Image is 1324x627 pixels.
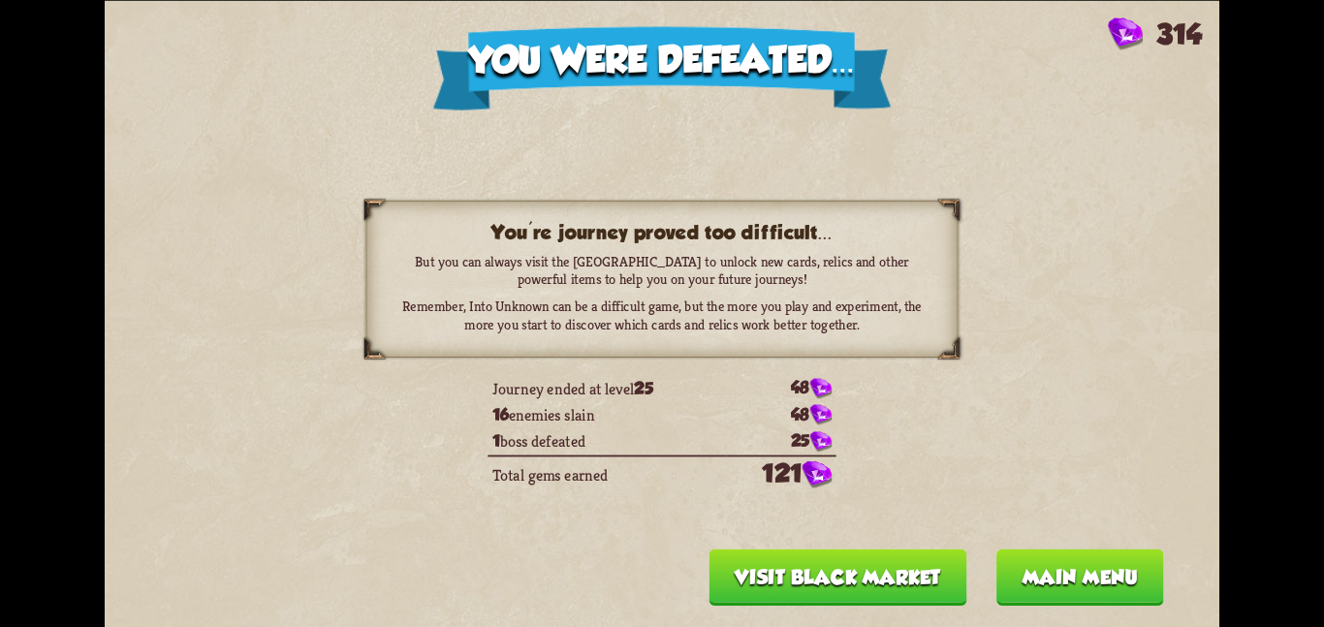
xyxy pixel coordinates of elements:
td: 25 [726,427,835,454]
td: 121 [726,455,835,491]
td: Total gems earned [488,455,726,491]
img: Gem.png [809,378,832,399]
p: But you can always visit the [GEOGRAPHIC_DATA] to unlock new cards, relics and other powerful ite... [401,252,922,289]
td: 48 [726,374,835,400]
p: Remember, Into Unknown can be a difficult game, but the more you play and experiment, the more yo... [401,297,922,333]
span: 16 [492,404,509,423]
img: Gem.png [809,430,832,452]
img: Gem.png [803,461,833,489]
td: 48 [726,401,835,427]
span: 25 [634,378,653,397]
div: You were defeated... [432,26,891,110]
img: Gem.png [809,404,832,425]
button: Main menu [996,549,1164,605]
td: boss defeated [488,427,726,454]
img: Gem.png [1108,17,1143,50]
h3: You're journey proved too difficult... [401,220,922,242]
div: Gems [1108,17,1202,50]
td: Journey ended at level [488,374,726,400]
span: 1 [492,431,500,451]
button: Visit Black Market [709,549,967,605]
td: enemies slain [488,401,726,427]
